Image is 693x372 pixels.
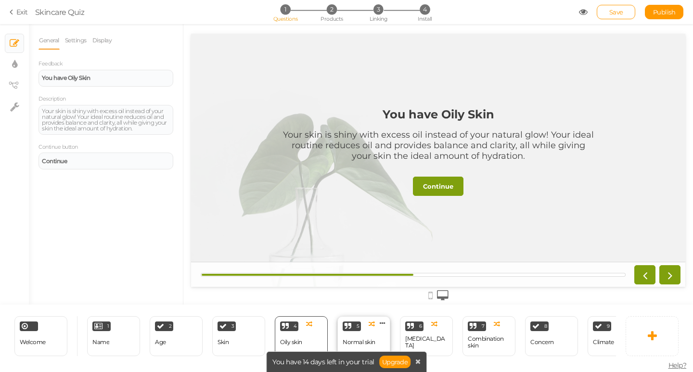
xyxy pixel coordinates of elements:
[370,15,387,22] span: Linking
[356,4,401,14] li: 3 Linking
[231,324,234,329] span: 3
[107,324,109,329] span: 1
[14,316,67,356] div: Welcome
[468,335,510,349] div: Combination skin
[42,74,90,81] strong: You have Oily Skin
[38,61,63,67] label: Feedback
[91,96,404,128] div: Your skin is shiny with excess oil instead of your natural glow! Your ideal routine reduces oil a...
[597,5,635,19] div: Save
[192,74,303,88] strong: You have Oily Skin
[87,316,140,356] div: 1 Name
[402,4,447,14] li: 4 Install
[10,7,28,17] a: Exit
[400,316,453,356] div: 6 [MEDICAL_DATA]
[588,316,641,356] div: 9 Climate
[343,339,375,346] div: Normal skin
[321,15,343,22] span: Products
[609,8,623,16] span: Save
[462,316,515,356] div: 7 Combination skin
[653,8,676,16] span: Publish
[263,4,308,14] li: 1 Questions
[92,339,109,346] div: Name
[418,15,432,22] span: Install
[169,324,172,329] span: 2
[607,324,610,329] span: 9
[38,96,66,103] label: Description
[20,338,46,346] span: Welcome
[327,4,337,14] span: 2
[35,6,85,18] div: Skincare Quiz
[405,335,448,349] div: [MEDICAL_DATA]
[42,108,170,131] div: Your skin is shiny with excess oil instead of your natural glow! Your ideal routine reduces oil a...
[379,356,411,368] a: Upgrade
[668,361,687,370] span: Help?
[593,339,614,346] div: Climate
[525,316,578,356] div: 8 Concern
[275,316,328,356] div: 4 Oily skin
[420,4,430,14] span: 4
[309,4,354,14] li: 2 Products
[482,324,485,329] span: 7
[155,339,166,346] div: Age
[357,324,359,329] span: 5
[92,31,113,50] a: Display
[337,316,390,356] div: 5 Normal skin
[64,31,87,50] a: Settings
[150,316,203,356] div: 2 Age
[530,339,554,346] div: Concern
[272,359,374,365] span: You have 14 days left in your trial
[42,157,67,165] strong: Continue
[38,144,78,151] label: Continue button
[544,324,547,329] span: 8
[232,149,262,156] strong: Continue
[280,339,302,346] div: Oily skin
[373,4,384,14] span: 3
[280,4,290,14] span: 1
[38,31,60,50] a: General
[218,339,229,346] div: Skin
[273,15,298,22] span: Questions
[419,324,422,329] span: 6
[294,324,297,329] span: 4
[212,316,265,356] div: 3 Skin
